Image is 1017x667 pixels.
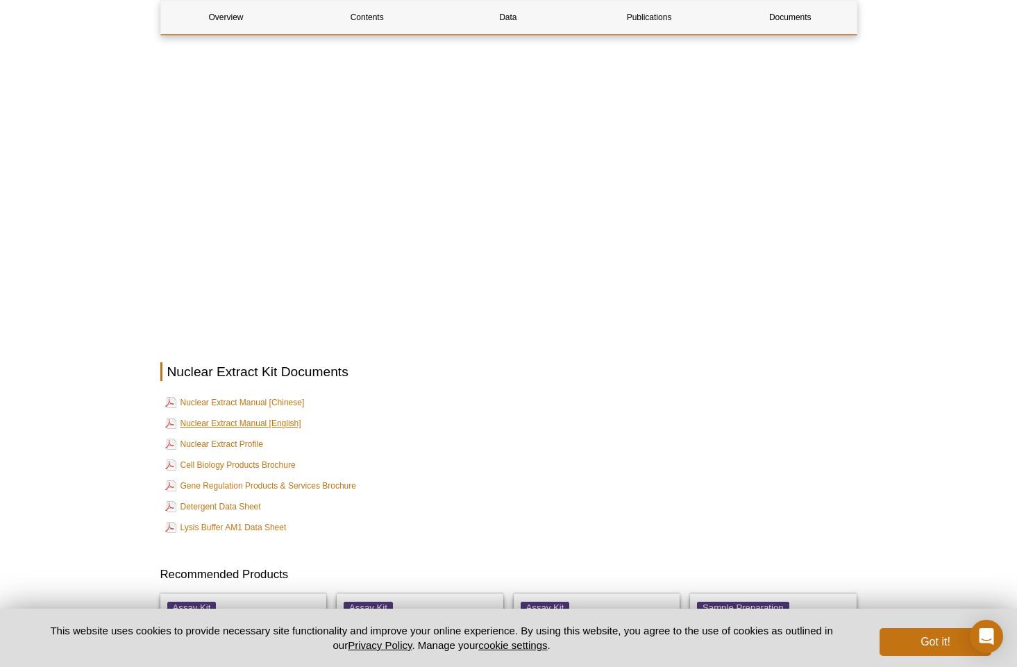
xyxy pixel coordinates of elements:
[167,602,217,614] span: Assay Kit
[344,602,393,614] span: Assay Kit
[514,593,680,650] a: Assay Kit TransAM Nrf2
[165,457,296,473] a: Cell Biology Products Brochure
[970,620,1003,653] div: Open Intercom Messenger
[165,394,305,411] a: Nuclear Extract Manual [Chinese]
[697,602,789,614] span: Sample Preparation
[690,593,857,650] a: Sample Preparation Dounce Homogenizer
[348,639,412,651] a: Privacy Policy
[880,628,991,656] button: Got it!
[160,362,857,381] h2: Nuclear Extract Kit Documents
[165,436,263,453] a: Nuclear Extract Profile
[165,415,301,432] a: Nuclear Extract Manual [English]
[165,519,287,536] a: Lysis Buffer AM1 Data Sheet
[478,639,547,651] button: cookie settings
[302,1,432,34] a: Contents
[337,593,503,650] a: Assay Kit TransAM NFkB Family
[161,1,292,34] a: Overview
[165,478,356,494] a: Gene Regulation Products & Services Brochure
[160,566,857,583] h3: Recommended Products
[584,1,714,34] a: Publications
[160,593,327,650] a: Assay Kit TransAM NFkB p65
[26,623,857,652] p: This website uses cookies to provide necessary site functionality and improve your online experie...
[165,498,261,515] a: Detergent Data Sheet
[521,602,570,614] span: Assay Kit
[443,1,573,34] a: Data
[725,1,855,34] a: Documents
